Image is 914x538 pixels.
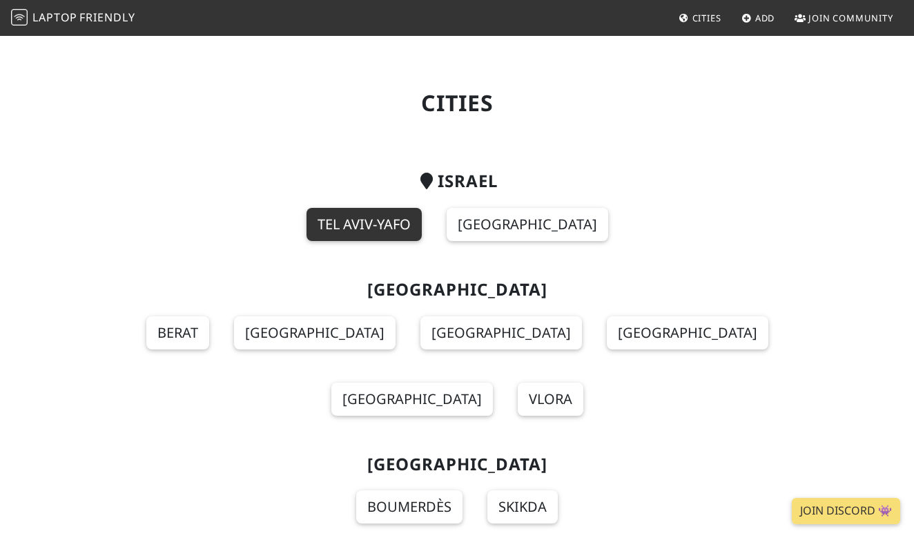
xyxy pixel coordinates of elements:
[789,6,899,30] a: Join Community
[146,316,209,349] a: Berat
[736,6,781,30] a: Add
[447,208,608,241] a: [GEOGRAPHIC_DATA]
[307,208,422,241] a: Tel Aviv-Yafo
[808,12,893,24] span: Join Community
[518,383,583,416] a: Vlora
[692,12,721,24] span: Cities
[11,9,28,26] img: LaptopFriendly
[487,490,558,523] a: Skikda
[331,383,493,416] a: [GEOGRAPHIC_DATA]
[792,498,900,524] a: Join Discord 👾
[32,10,77,25] span: Laptop
[356,490,463,523] a: Boumerdès
[607,316,768,349] a: [GEOGRAPHIC_DATA]
[72,280,842,300] h2: [GEOGRAPHIC_DATA]
[755,12,775,24] span: Add
[72,171,842,191] h2: Israel
[72,90,842,116] h1: Cities
[11,6,135,30] a: LaptopFriendly LaptopFriendly
[234,316,396,349] a: [GEOGRAPHIC_DATA]
[72,454,842,474] h2: [GEOGRAPHIC_DATA]
[79,10,135,25] span: Friendly
[673,6,727,30] a: Cities
[420,316,582,349] a: [GEOGRAPHIC_DATA]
